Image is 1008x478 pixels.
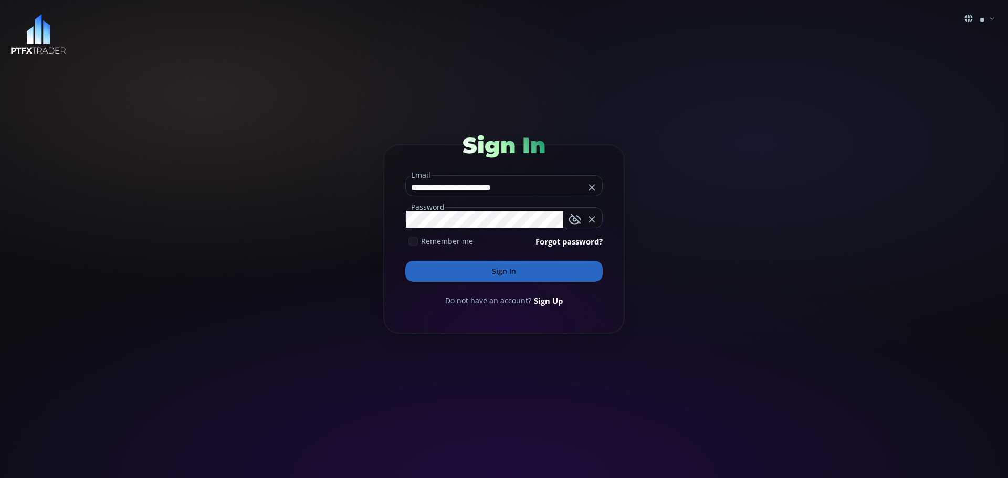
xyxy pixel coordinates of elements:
[405,261,603,282] button: Sign In
[463,132,545,159] span: Sign In
[535,236,603,247] a: Forgot password?
[10,14,66,55] img: LOGO
[421,236,473,247] span: Remember me
[534,295,563,306] a: Sign Up
[405,295,603,306] div: Do not have an account?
